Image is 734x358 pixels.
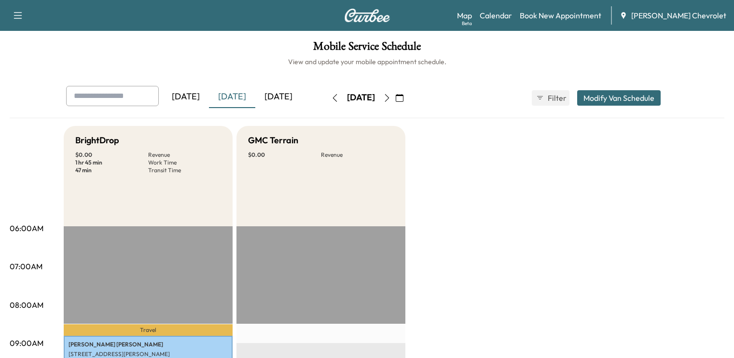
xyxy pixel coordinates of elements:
p: 08:00AM [10,299,43,311]
p: Transit Time [148,166,221,174]
button: Filter [532,90,569,106]
p: 06:00AM [10,222,43,234]
a: MapBeta [457,10,472,21]
span: Filter [548,92,565,104]
div: [DATE] [347,92,375,104]
p: $ 0.00 [248,151,321,159]
span: [PERSON_NAME] Chevrolet [631,10,726,21]
div: Beta [462,20,472,27]
h5: BrightDrop [75,134,119,147]
p: 47 min [75,166,148,174]
p: 1 hr 45 min [75,159,148,166]
h5: GMC Terrain [248,134,298,147]
div: [DATE] [255,86,302,108]
div: [DATE] [209,86,255,108]
p: 07:00AM [10,261,42,272]
h1: Mobile Service Schedule [10,41,724,57]
p: Work Time [148,159,221,166]
p: [PERSON_NAME] [PERSON_NAME] [69,341,228,348]
p: 09:00AM [10,337,43,349]
button: Modify Van Schedule [577,90,661,106]
a: Calendar [480,10,512,21]
img: Curbee Logo [344,9,390,22]
p: $ 0.00 [75,151,148,159]
p: Revenue [321,151,394,159]
h6: View and update your mobile appointment schedule. [10,57,724,67]
div: [DATE] [163,86,209,108]
p: Travel [64,324,233,336]
p: [STREET_ADDRESS][PERSON_NAME] [69,350,228,358]
p: Revenue [148,151,221,159]
a: Book New Appointment [520,10,601,21]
